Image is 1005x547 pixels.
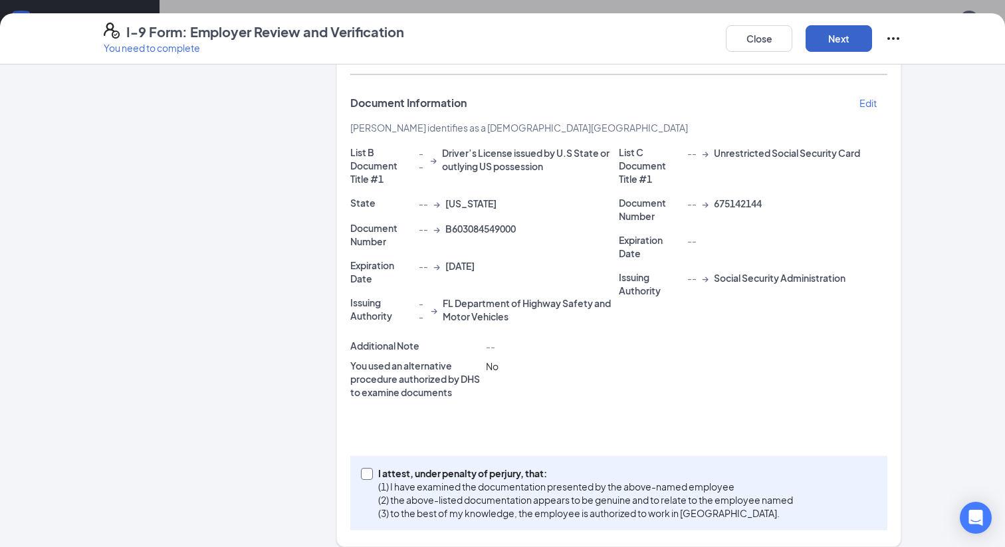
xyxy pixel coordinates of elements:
span: → [702,271,709,284]
span: Social Security Administration [714,271,845,284]
p: List B Document Title #1 [350,146,413,185]
span: No [486,360,499,372]
span: → [433,197,440,210]
p: Issuing Authority [619,271,682,297]
span: B603084549000 [445,222,516,235]
span: -- [486,340,495,352]
div: Open Intercom Messenger [960,502,992,534]
p: State [350,196,413,209]
span: FL Department of Highway Safety and Motor Vehicles [443,296,619,323]
span: -- [687,235,697,247]
span: Unrestricted Social Security Card [714,146,860,160]
span: -- [419,222,428,235]
span: → [702,197,709,210]
button: Next [806,25,872,52]
span: -- [419,296,425,323]
svg: FormI9EVerifyIcon [104,23,120,39]
span: → [431,303,437,316]
svg: Ellipses [885,31,901,47]
span: → [702,146,709,160]
p: I attest, under penalty of perjury, that: [378,467,793,480]
p: (1) I have examined the documentation presented by the above-named employee [378,480,793,493]
span: [PERSON_NAME] identifies as a [DEMOGRAPHIC_DATA][GEOGRAPHIC_DATA] [350,122,688,134]
span: → [430,153,437,166]
p: Document Number [350,221,413,248]
p: List C Document Title #1 [619,146,682,185]
span: [US_STATE] [445,197,497,210]
p: Issuing Authority [350,296,413,322]
p: You need to complete [104,41,404,55]
span: -- [687,146,697,160]
span: -- [419,197,428,210]
span: -- [687,271,697,284]
h4: I-9 Form: Employer Review and Verification [126,23,404,41]
p: Expiration Date [350,259,413,285]
p: (3) to the best of my knowledge, the employee is authorized to work in [GEOGRAPHIC_DATA]. [378,506,793,520]
span: [DATE] [445,259,475,273]
span: Driver’s License issued by U.S State or outlying US possession [442,146,619,173]
span: Document Information [350,96,467,110]
p: Additional Note [350,339,481,352]
p: (2) the above-listed documentation appears to be genuine and to relate to the employee named [378,493,793,506]
span: → [433,222,440,235]
span: -- [419,259,428,273]
span: → [433,259,440,273]
button: Close [726,25,792,52]
span: -- [687,197,697,210]
p: Expiration Date [619,233,682,260]
p: Document Number [619,196,682,223]
span: -- [419,146,425,173]
p: You used an alternative procedure authorized by DHS to examine documents [350,359,481,399]
span: 675142144 [714,197,762,210]
p: Edit [859,96,877,110]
